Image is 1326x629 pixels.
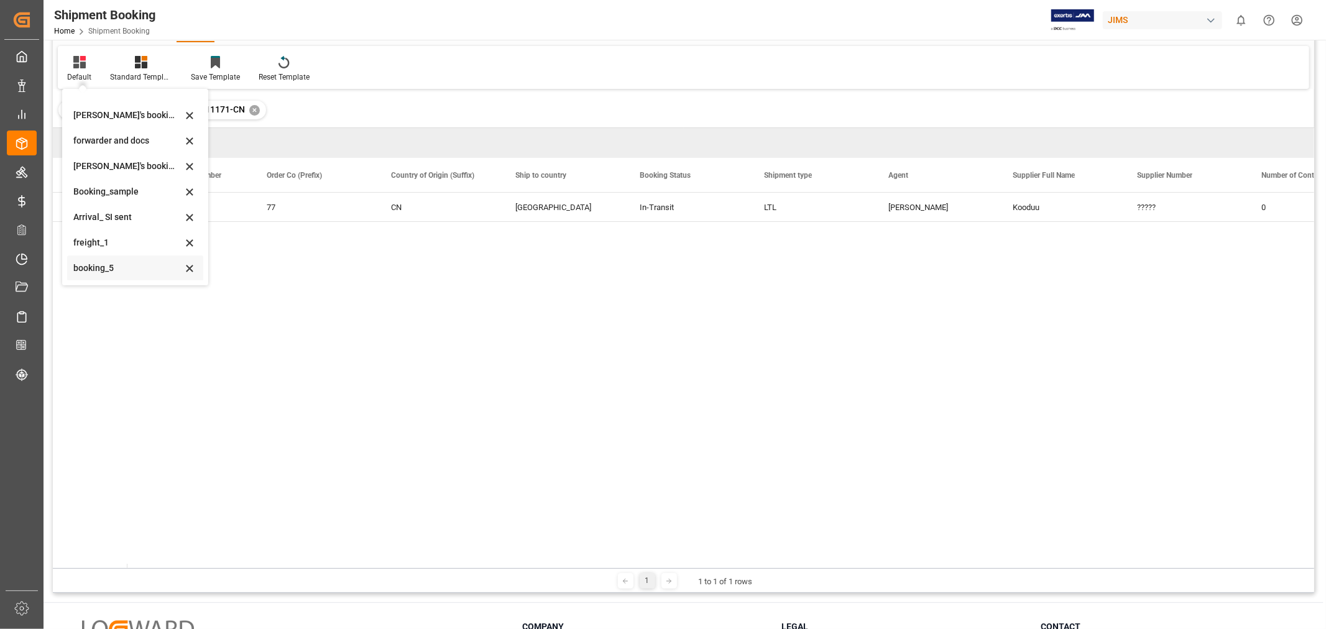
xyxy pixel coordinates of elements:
span: Supplier Number [1137,171,1192,180]
button: show 0 new notifications [1227,6,1255,34]
div: Save Template [191,71,240,83]
div: Kooduu [998,193,1122,221]
div: forwarder and docs [73,134,182,147]
div: LTL [764,193,859,222]
span: Shipment type [764,171,812,180]
div: ????? [1122,193,1246,221]
div: Shipment Booking [54,6,155,24]
button: JIMS [1103,8,1227,32]
div: JIMS [1103,11,1222,29]
div: [PERSON_NAME]'s booking_4 [73,160,182,173]
div: CN [391,193,486,222]
div: In-Transit [640,193,734,222]
div: [PERSON_NAME] [888,193,983,222]
span: Supplier Full Name [1013,171,1075,180]
span: Ship to country [515,171,566,180]
div: Booking_sample [73,185,182,198]
div: Default [67,71,91,83]
div: Reset Template [259,71,310,83]
span: Agent [888,171,908,180]
span: Booking Status [640,171,691,180]
img: Exertis%20JAM%20-%20Email%20Logo.jpg_1722504956.jpg [1051,9,1094,31]
div: Arrival_ SI sent [73,211,182,224]
div: booking_5 [73,262,182,275]
button: Help Center [1255,6,1283,34]
span: 77-11171-CN [192,104,245,114]
div: [PERSON_NAME]'s booking_3 [73,109,182,122]
div: Press SPACE to select this row. [53,193,127,222]
div: Standard Templates [110,71,172,83]
div: freight_1 [73,236,182,249]
div: ✕ [249,105,260,116]
span: Country of Origin (Suffix) [391,171,474,180]
div: [GEOGRAPHIC_DATA] [515,193,610,222]
a: Home [54,27,75,35]
div: 1 [640,573,655,589]
div: 77 [267,193,361,222]
span: Order Co (Prefix) [267,171,322,180]
div: 1 to 1 of 1 rows [699,576,753,588]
